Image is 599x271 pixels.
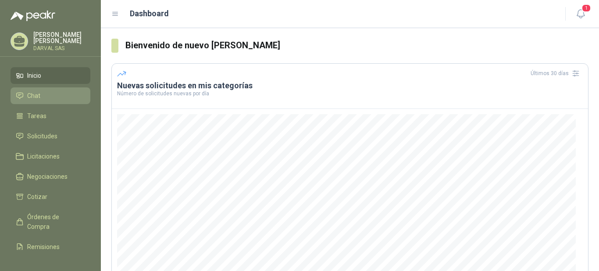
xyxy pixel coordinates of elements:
[125,39,588,52] h3: Bienvenido de nuevo [PERSON_NAME]
[33,46,90,51] p: DARVAL SAS
[581,4,591,12] span: 1
[27,212,82,231] span: Órdenes de Compra
[11,148,90,165] a: Licitaciones
[11,238,90,255] a: Remisiones
[27,111,46,121] span: Tareas
[117,91,583,96] p: Número de solicitudes nuevas por día
[11,188,90,205] a: Cotizar
[27,152,60,161] span: Licitaciones
[573,6,588,22] button: 1
[531,66,583,80] div: Últimos 30 días
[11,209,90,235] a: Órdenes de Compra
[11,108,90,124] a: Tareas
[27,172,68,181] span: Negociaciones
[11,67,90,84] a: Inicio
[11,128,90,145] a: Solicitudes
[117,80,583,91] h3: Nuevas solicitudes en mis categorías
[11,168,90,185] a: Negociaciones
[27,192,47,202] span: Cotizar
[130,7,169,20] h1: Dashboard
[27,71,41,80] span: Inicio
[27,131,57,141] span: Solicitudes
[27,91,40,101] span: Chat
[11,87,90,104] a: Chat
[11,11,55,21] img: Logo peakr
[27,242,60,252] span: Remisiones
[33,32,90,44] p: [PERSON_NAME] [PERSON_NAME]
